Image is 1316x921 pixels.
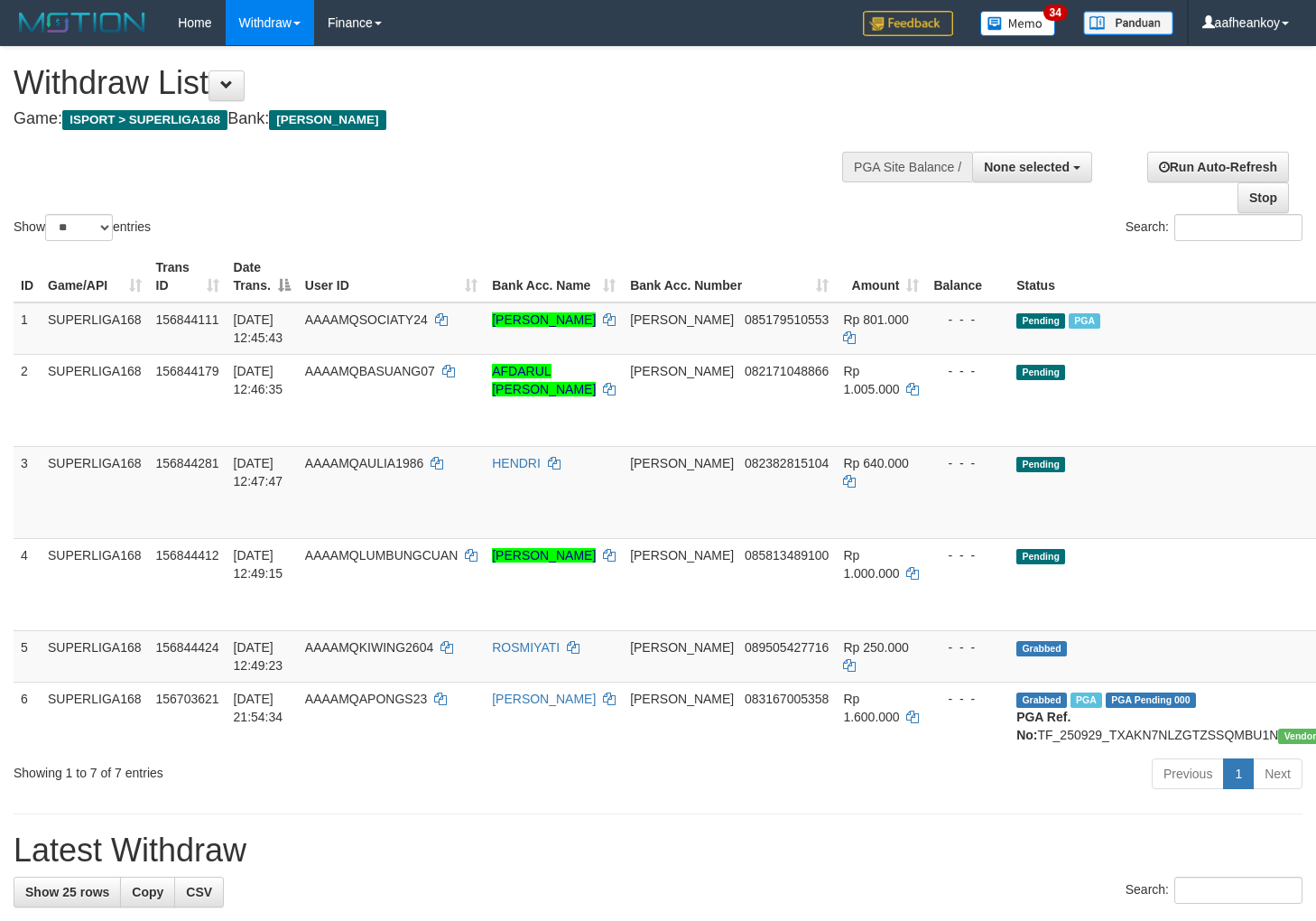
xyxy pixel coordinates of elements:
[234,364,283,396] span: [DATE] 12:46:35
[14,65,859,101] h1: Withdraw List
[14,630,41,682] td: 5
[492,692,596,706] a: [PERSON_NAME]
[1126,877,1302,904] label: Search:
[41,630,149,682] td: SUPERLIGA168
[972,152,1092,182] button: None selected
[843,364,899,396] span: Rp 1.005.000
[926,251,1009,302] th: Balance
[745,548,829,563] span: Copy 085813489100 to clipboard
[1174,214,1302,241] input: Search:
[933,311,1002,329] div: - - -
[132,885,163,899] span: Copy
[14,302,41,355] td: 1
[234,640,283,673] span: [DATE] 12:49:23
[234,692,283,724] span: [DATE] 21:54:34
[174,877,224,907] a: CSV
[305,312,428,327] span: AAAAMQSOCIATY24
[234,548,283,581] span: [DATE] 12:49:15
[14,9,151,36] img: MOTION_logo.png
[842,152,972,182] div: PGA Site Balance /
[156,548,219,563] span: 156844412
[492,640,560,655] a: ROSMIYATI
[843,692,899,724] span: Rp 1.600.000
[269,110,385,130] span: [PERSON_NAME]
[14,757,535,782] div: Showing 1 to 7 of 7 entries
[745,364,829,378] span: Copy 082171048866 to clipboard
[1070,693,1102,708] span: Marked by aafchhiseyha
[45,214,113,241] select: Showentries
[156,456,219,470] span: 156844281
[14,833,1302,869] h1: Latest Withdraw
[1253,758,1302,789] a: Next
[836,251,926,302] th: Amount: activate to sort column ascending
[41,302,149,355] td: SUPERLIGA168
[1016,641,1067,656] span: Grabbed
[120,877,175,907] a: Copy
[933,454,1002,472] div: - - -
[41,251,149,302] th: Game/API: activate to sort column ascending
[305,692,427,706] span: AAAAMQAPONGS23
[1016,710,1070,742] b: PGA Ref. No:
[1126,214,1302,241] label: Search:
[156,692,219,706] span: 156703621
[1174,877,1302,904] input: Search:
[863,11,953,36] img: Feedback.jpg
[933,690,1002,708] div: - - -
[630,364,734,378] span: [PERSON_NAME]
[933,546,1002,564] div: - - -
[1237,182,1289,213] a: Stop
[1016,693,1067,708] span: Grabbed
[1043,5,1068,21] span: 34
[25,885,109,899] span: Show 25 rows
[156,640,219,655] span: 156844424
[14,354,41,446] td: 2
[630,640,734,655] span: [PERSON_NAME]
[843,456,908,470] span: Rp 640.000
[14,251,41,302] th: ID
[1106,693,1196,708] span: PGA Pending
[41,354,149,446] td: SUPERLIGA168
[14,682,41,751] td: 6
[1083,11,1173,35] img: panduan.png
[1016,313,1065,329] span: Pending
[14,877,121,907] a: Show 25 rows
[305,548,459,563] span: AAAAMQLUMBUNGCUAN
[933,362,1002,380] div: - - -
[14,446,41,538] td: 3
[1016,365,1065,380] span: Pending
[305,364,435,378] span: AAAAMQBASUANG07
[980,11,1056,36] img: Button%20Memo.svg
[1069,313,1100,329] span: Marked by aafheankoy
[492,456,541,470] a: HENDRI
[1016,457,1065,472] span: Pending
[745,312,829,327] span: Copy 085179510553 to clipboard
[298,251,485,302] th: User ID: activate to sort column ascending
[1152,758,1224,789] a: Previous
[156,364,219,378] span: 156844179
[492,364,596,396] a: AFDARUL [PERSON_NAME]
[745,692,829,706] span: Copy 083167005358 to clipboard
[156,312,219,327] span: 156844111
[227,251,298,302] th: Date Trans.: activate to sort column descending
[933,638,1002,656] div: - - -
[843,548,899,581] span: Rp 1.000.000
[485,251,623,302] th: Bank Acc. Name: activate to sort column ascending
[186,885,212,899] span: CSV
[630,692,734,706] span: [PERSON_NAME]
[62,110,227,130] span: ISPORT > SUPERLIGA168
[630,312,734,327] span: [PERSON_NAME]
[234,312,283,345] span: [DATE] 12:45:43
[1223,758,1254,789] a: 1
[745,456,829,470] span: Copy 082382815104 to clipboard
[41,446,149,538] td: SUPERLIGA168
[234,456,283,488] span: [DATE] 12:47:47
[623,251,836,302] th: Bank Acc. Number: activate to sort column ascending
[1147,152,1289,182] a: Run Auto-Refresh
[1016,549,1065,564] span: Pending
[492,548,596,563] a: [PERSON_NAME]
[149,251,227,302] th: Trans ID: activate to sort column ascending
[630,548,734,563] span: [PERSON_NAME]
[745,640,829,655] span: Copy 089505427716 to clipboard
[14,538,41,630] td: 4
[41,538,149,630] td: SUPERLIGA168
